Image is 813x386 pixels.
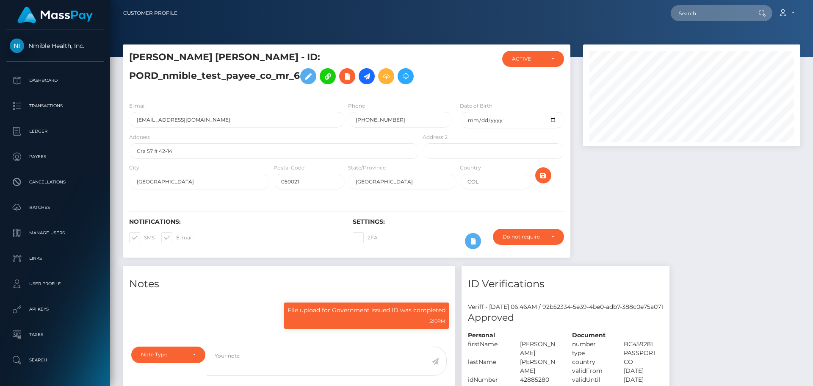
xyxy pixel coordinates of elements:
[129,232,155,243] label: SMS
[6,70,104,91] a: Dashboard
[129,164,139,172] label: City
[131,347,205,363] button: Note Type
[6,324,104,345] a: Taxes
[617,367,669,375] div: [DATE]
[462,375,514,384] div: idNumber
[129,218,340,225] h6: Notifications:
[6,146,104,167] a: Payees
[462,358,514,375] div: lastName
[6,273,104,294] a: User Profile
[460,164,481,172] label: Country
[617,358,669,367] div: CO
[10,328,100,341] p: Taxes
[468,311,663,325] h5: Approved
[10,278,100,290] p: User Profile
[10,100,100,112] p: Transactions
[566,375,618,384] div: validUntil
[129,133,150,141] label: Address
[512,56,545,62] div: ACTIVE
[6,95,104,117] a: Transactions
[617,340,669,349] div: BC459281
[348,102,365,110] label: Phone
[6,197,104,218] a: Batches
[566,349,618,358] div: type
[468,277,663,292] h4: ID Verifications
[6,248,104,269] a: Links
[6,299,104,320] a: API Keys
[6,222,104,244] a: Manage Users
[514,375,566,384] div: 42885280
[17,7,93,23] img: MassPay Logo
[493,229,564,245] button: Do not require
[462,303,669,311] div: Veriff - [DATE] 06:46AM / 92b52334-5e39-4be0-adb7-388c0e75a071
[288,306,445,315] p: File upload for Government issued ID was completed
[10,74,100,87] p: Dashboard
[566,367,618,375] div: validFrom
[6,350,104,371] a: Search
[10,150,100,163] p: Payees
[10,354,100,367] p: Search
[10,252,100,265] p: Links
[123,4,177,22] a: Customer Profile
[502,51,564,67] button: ACTIVE
[161,232,193,243] label: E-mail
[353,218,564,225] h6: Settings:
[359,68,375,84] a: Initiate Payout
[429,318,445,324] small: 5:10PM
[6,121,104,142] a: Ledger
[6,172,104,193] a: Cancellations
[274,164,304,172] label: Postal Code
[503,233,545,240] div: Do not require
[10,227,100,239] p: Manage Users
[671,5,750,21] input: Search...
[141,351,186,358] div: Note Type
[462,340,514,358] div: firstName
[129,277,449,292] h4: Notes
[468,331,495,339] strong: Personal
[617,349,669,358] div: PASSPORT
[10,39,24,53] img: Nmible Health, Inc.
[460,102,492,110] label: Date of Birth
[129,102,146,110] label: E-mail
[10,201,100,214] p: Batches
[348,164,386,172] label: State/Province
[572,331,606,339] strong: Document
[129,51,415,89] h5: [PERSON_NAME] [PERSON_NAME] - ID: PORD_nmible_test_payee_co_mr_6
[6,42,104,50] span: Nmible Health, Inc.
[566,358,618,367] div: country
[353,232,378,243] label: 2FA
[10,125,100,138] p: Ledger
[566,340,618,349] div: number
[423,133,448,141] label: Address 2
[514,358,566,375] div: [PERSON_NAME]
[617,375,669,384] div: [DATE]
[10,303,100,316] p: API Keys
[10,176,100,189] p: Cancellations
[514,340,566,358] div: [PERSON_NAME]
